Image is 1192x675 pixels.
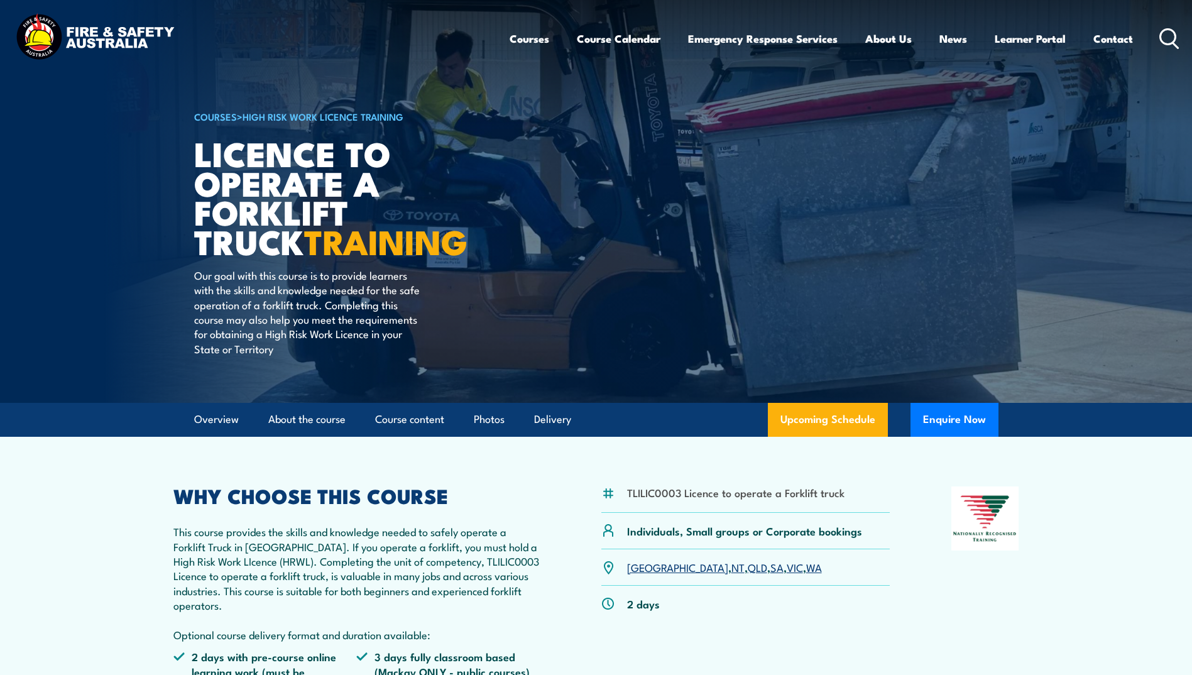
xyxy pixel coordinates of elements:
img: Nationally Recognised Training logo. [951,486,1019,551]
p: This course provides the skills and knowledge needed to safely operate a Forklift Truck in [GEOGR... [173,524,540,642]
a: Emergency Response Services [688,22,838,55]
li: TLILIC0003 Licence to operate a Forklift truck [627,485,845,500]
a: Course content [375,403,444,436]
a: Contact [1093,22,1133,55]
a: About Us [865,22,912,55]
a: QLD [748,559,767,574]
button: Enquire Now [910,403,998,437]
a: NT [731,559,745,574]
a: WA [806,559,822,574]
h1: Licence to operate a forklift truck [194,138,505,256]
a: Photos [474,403,505,436]
p: , , , , , [627,560,822,574]
a: [GEOGRAPHIC_DATA] [627,559,728,574]
p: Individuals, Small groups or Corporate bookings [627,524,862,538]
h2: WHY CHOOSE THIS COURSE [173,486,540,504]
a: SA [770,559,784,574]
a: Courses [510,22,549,55]
p: Our goal with this course is to provide learners with the skills and knowledge needed for the saf... [194,268,424,356]
a: High Risk Work Licence Training [243,109,403,123]
a: Overview [194,403,239,436]
a: Learner Portal [995,22,1066,55]
a: News [939,22,967,55]
h6: > [194,109,505,124]
a: Upcoming Schedule [768,403,888,437]
a: About the course [268,403,346,436]
a: Course Calendar [577,22,660,55]
a: VIC [787,559,803,574]
p: 2 days [627,596,660,611]
a: Delivery [534,403,571,436]
strong: TRAINING [304,214,468,266]
a: COURSES [194,109,237,123]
